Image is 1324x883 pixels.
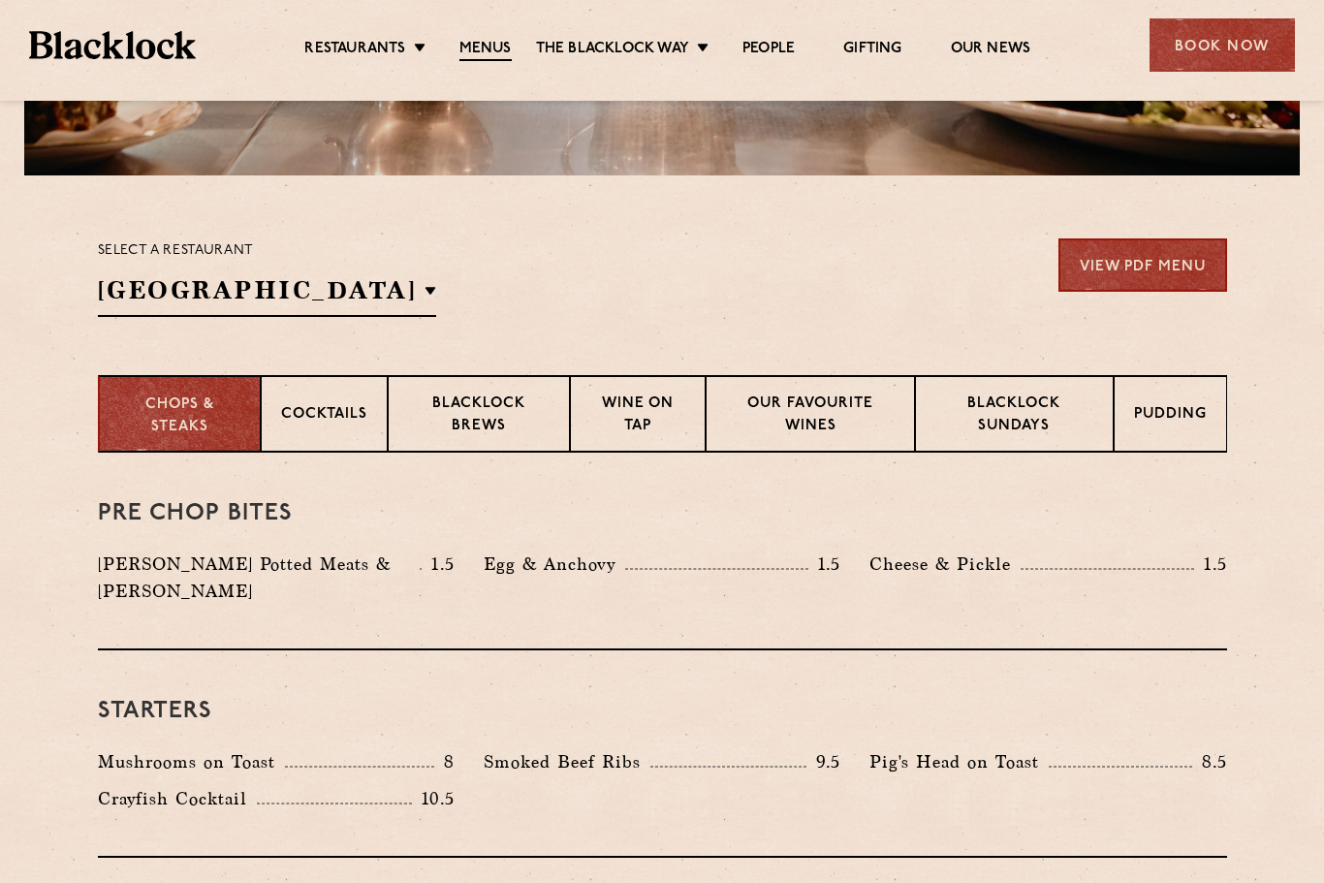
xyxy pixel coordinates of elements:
div: Book Now [1150,18,1295,72]
p: Smoked Beef Ribs [484,748,650,775]
p: 9.5 [806,749,841,774]
a: Menus [459,40,512,61]
a: Restaurants [304,40,405,59]
p: Egg & Anchovy [484,551,625,578]
p: Crayfish Cocktail [98,785,257,812]
h3: Starters [98,699,1227,724]
a: People [742,40,795,59]
p: Pig's Head on Toast [869,748,1049,775]
p: 1.5 [422,552,455,577]
a: Our News [951,40,1031,59]
a: The Blacklock Way [536,40,689,59]
p: 8 [434,749,455,774]
p: 8.5 [1192,749,1227,774]
a: View PDF Menu [1058,238,1227,292]
a: Gifting [843,40,901,59]
p: Chops & Steaks [119,394,240,438]
p: 1.5 [808,552,841,577]
p: 10.5 [412,786,455,811]
p: Blacklock Sundays [935,394,1093,439]
h2: [GEOGRAPHIC_DATA] [98,273,437,317]
p: Wine on Tap [590,394,685,439]
p: Select a restaurant [98,238,437,264]
p: [PERSON_NAME] Potted Meats & [PERSON_NAME] [98,551,421,605]
p: Cheese & Pickle [869,551,1021,578]
p: 1.5 [1194,552,1227,577]
h3: Pre Chop Bites [98,501,1227,526]
p: Cocktails [281,404,367,428]
p: Mushrooms on Toast [98,748,285,775]
img: BL_Textured_Logo-footer-cropped.svg [29,31,196,59]
p: Pudding [1134,404,1207,428]
p: Blacklock Brews [408,394,550,439]
p: Our favourite wines [726,394,895,439]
